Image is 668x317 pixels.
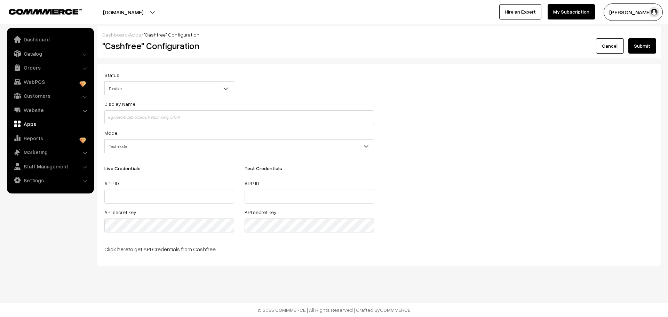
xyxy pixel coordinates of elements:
span: Test mode [105,140,374,152]
a: WebPOS [9,76,92,88]
h3: Test Credentials [245,166,374,172]
label: Mode [104,129,117,136]
label: API secret key [245,208,277,216]
span: Disable [104,81,234,95]
span: Test mode [104,139,374,153]
a: Cancel [596,38,624,54]
a: Website [9,104,92,116]
p: to get API Credentials from Cashfree [104,245,374,253]
img: user [649,7,659,17]
span: "Cashfree" Configuration [143,32,199,38]
img: COMMMERCE [9,9,82,14]
a: Marketing [9,146,92,158]
label: Status [104,71,119,79]
span: Disable [105,82,234,95]
label: APP ID [104,180,119,187]
h2: "Cashfree" Configuration [102,40,468,51]
label: APP ID [245,180,259,187]
label: API secret key [104,208,136,216]
a: Apps [129,32,141,38]
a: COMMMERCE [380,307,411,313]
button: [PERSON_NAME] … [604,3,663,21]
button: Submit [628,38,656,54]
a: Dashboard [9,33,92,46]
a: Dashboard [102,32,128,38]
input: Eg: Credit/Debit Cards, Netbanking, or UPI [104,110,374,124]
a: Settings [9,174,92,187]
a: COMMMERCE [9,7,70,15]
label: Display Name [104,100,135,108]
a: My Subscription [548,4,595,19]
a: Click here [104,246,128,253]
a: Apps [9,118,92,130]
a: Staff Management [9,160,92,173]
a: Customers [9,89,92,102]
h3: Live Credentials [104,166,234,172]
a: Reports [9,132,92,144]
a: Hire an Expert [499,4,541,19]
a: Catalog [9,47,92,60]
button: [DOMAIN_NAME] [79,3,168,21]
div: / / [102,31,656,38]
a: Orders [9,61,92,74]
